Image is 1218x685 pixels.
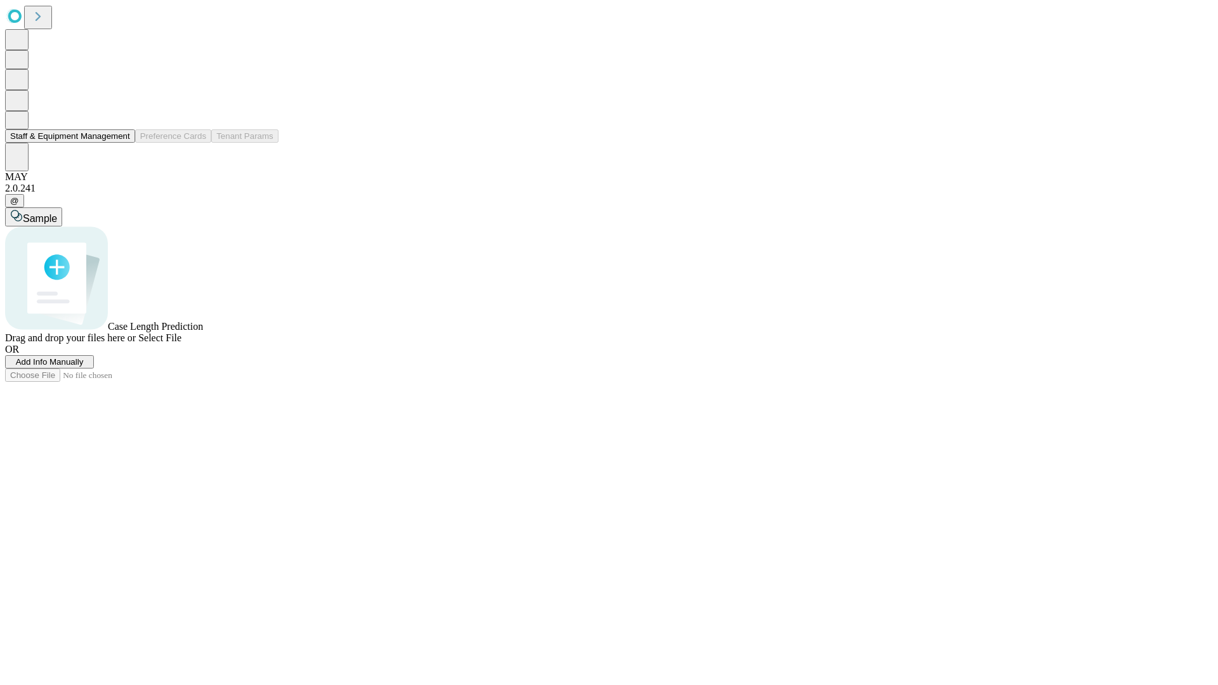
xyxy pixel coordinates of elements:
span: Drag and drop your files here or [5,332,136,343]
span: @ [10,196,19,205]
div: MAY [5,171,1213,183]
div: 2.0.241 [5,183,1213,194]
span: Sample [23,213,57,224]
button: Sample [5,207,62,226]
button: Add Info Manually [5,355,94,369]
button: Staff & Equipment Management [5,129,135,143]
button: @ [5,194,24,207]
span: Select File [138,332,181,343]
button: Tenant Params [211,129,278,143]
span: Case Length Prediction [108,321,203,332]
span: OR [5,344,19,355]
button: Preference Cards [135,129,211,143]
span: Add Info Manually [16,357,84,367]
